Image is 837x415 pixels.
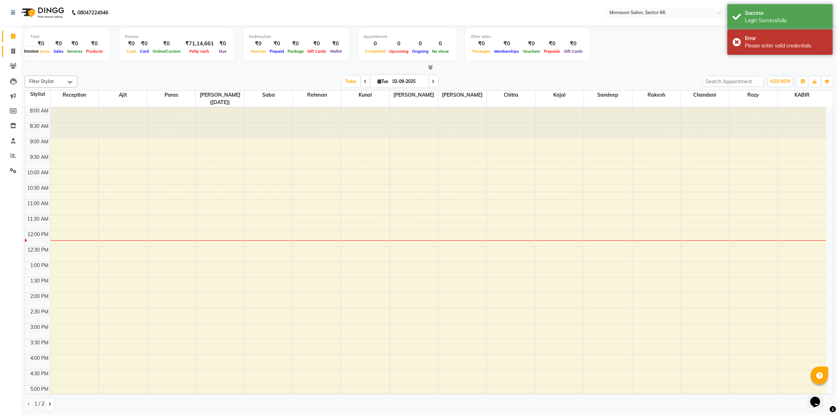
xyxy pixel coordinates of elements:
[29,154,50,161] div: 9:30 AM
[438,91,487,99] span: [PERSON_NAME]
[632,91,681,99] span: Rakesh
[188,49,211,54] span: Petty cash
[807,387,830,408] iframe: chat widget
[29,277,50,285] div: 1:30 PM
[138,49,151,54] span: Card
[84,49,105,54] span: Products
[542,49,562,54] span: Prepaids
[542,40,562,48] div: ₹0
[305,49,328,54] span: Gift Cards
[778,91,826,99] span: KABIR
[29,78,54,84] span: Filter Stylist
[768,77,792,86] button: ADD NEW
[342,76,360,87] span: Today
[286,49,305,54] span: Package
[125,34,229,40] div: Finance
[26,246,50,254] div: 12:30 PM
[487,91,535,99] span: chitra
[29,107,50,115] div: 8:00 AM
[562,40,585,48] div: ₹0
[328,49,343,54] span: Wallet
[125,49,138,54] span: Cash
[29,355,50,362] div: 4:00 PM
[217,40,229,48] div: ₹0
[584,91,632,99] span: Sandeep
[244,91,292,99] span: saba
[363,34,451,40] div: Appointment
[387,49,410,54] span: Upcoming
[471,34,585,40] div: Other sales
[249,34,343,40] div: Redemption
[268,49,286,54] span: Prepaid
[521,40,542,48] div: ₹0
[26,184,50,192] div: 10:30 AM
[535,91,584,99] span: kajal
[51,91,99,99] span: Reception
[681,91,729,99] span: chandani
[125,40,138,48] div: ₹0
[65,49,84,54] span: Services
[29,324,50,331] div: 3:00 PM
[745,42,828,50] div: Please enter valid credentials.
[249,40,268,48] div: ₹0
[84,40,105,48] div: ₹0
[410,49,430,54] span: Ongoing
[34,400,44,408] span: 1 / 2
[25,91,50,98] div: Stylist
[430,49,451,54] span: No show
[387,40,410,48] div: 0
[22,47,40,56] div: Invoice
[52,49,65,54] span: Sales
[341,91,389,99] span: kunal
[492,40,521,48] div: ₹0
[29,123,50,130] div: 8:30 AM
[30,40,52,48] div: ₹0
[745,35,828,42] div: Error
[217,49,228,54] span: Due
[30,34,105,40] div: Total
[745,17,828,24] div: Login Successfully.
[182,40,217,48] div: ₹71,14,661
[492,49,521,54] span: Memberships
[29,293,50,300] div: 2:00 PM
[249,49,268,54] span: Voucher
[702,76,764,87] input: Search Appointment
[521,49,542,54] span: Vouchers
[151,40,182,48] div: ₹0
[391,76,426,87] input: 2025-09-02
[151,49,182,54] span: Online/Custom
[138,40,151,48] div: ₹0
[77,3,108,22] b: 08047224946
[293,91,341,99] span: Rehman
[18,3,66,22] img: logo
[328,40,343,48] div: ₹0
[26,200,50,207] div: 11:00 AM
[410,40,430,48] div: 0
[471,40,492,48] div: ₹0
[29,138,50,145] div: 9:00 AM
[147,91,195,99] span: Paras
[29,385,50,393] div: 5:00 PM
[471,49,492,54] span: Packages
[390,91,438,99] span: [PERSON_NAME]
[29,339,50,346] div: 3:30 PM
[52,40,65,48] div: ₹0
[268,40,286,48] div: ₹0
[29,370,50,377] div: 4:30 PM
[99,91,147,99] span: Ajit
[430,40,451,48] div: 0
[26,215,50,223] div: 11:30 AM
[305,40,328,48] div: ₹0
[745,9,828,17] div: Success
[363,49,387,54] span: Completed
[65,40,84,48] div: ₹0
[363,40,387,48] div: 0
[376,79,391,84] span: Tue
[29,262,50,269] div: 1:00 PM
[286,40,305,48] div: ₹0
[26,231,50,238] div: 12:00 PM
[562,49,585,54] span: Gift Cards
[26,169,50,176] div: 10:00 AM
[196,91,244,107] span: [PERSON_NAME] ([DATE])
[729,91,778,99] span: rozy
